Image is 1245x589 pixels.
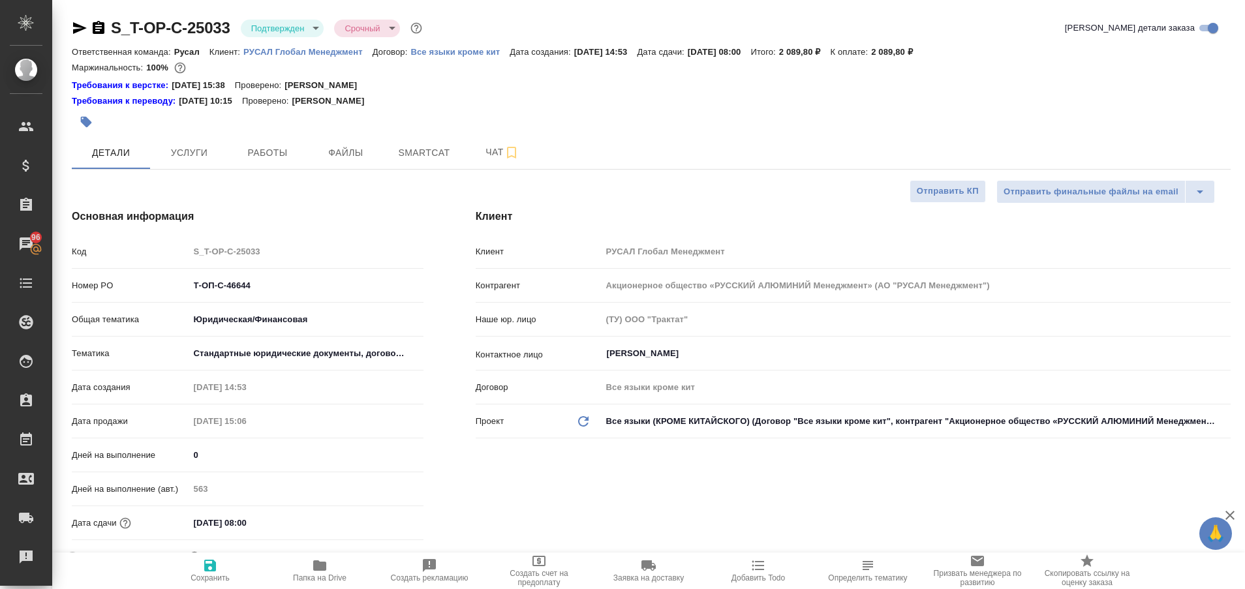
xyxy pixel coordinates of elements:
[72,79,172,92] a: Требования к верстке:
[391,573,469,582] span: Создать рекламацию
[410,47,510,57] p: Все языки кроме кит
[813,552,923,589] button: Определить тематику
[155,552,265,589] button: Сохранить
[637,47,687,57] p: Дата сдачи:
[72,483,189,496] p: Дней на выполнение (авт.)
[602,410,1231,432] div: Все языки (КРОМЕ КИТАЙСКОГО) (Договор "Все языки кроме кит", контрагент "Акционерное общество «РУ...
[117,515,134,532] button: Если добавить услуги и заполнить их объемом, то дата рассчитается автоматически
[484,552,594,589] button: Создать счет на предоплату
[80,145,142,161] span: Детали
[830,47,871,57] p: К оплате:
[243,47,373,57] p: РУСАЛ Глобал Менеджмент
[284,79,367,92] p: [PERSON_NAME]
[910,180,986,203] button: Отправить КП
[476,209,1231,224] h4: Клиент
[247,23,309,34] button: Подтвержден
[189,342,423,365] div: Стандартные юридические документы, договоры, уставы
[373,47,411,57] p: Договор:
[1040,569,1134,587] span: Скопировать ссылку на оценку заказа
[72,95,179,108] a: Требования к переводу:
[189,513,303,532] input: ✎ Введи что-нибудь
[191,573,230,582] span: Сохранить
[72,20,87,36] button: Скопировать ссылку для ЯМессенджера
[72,108,100,136] button: Добавить тэг
[1223,352,1226,355] button: Open
[72,47,174,57] p: Ответственная команда:
[72,313,189,326] p: Общая тематика
[172,79,235,92] p: [DATE] 15:38
[930,569,1024,587] span: Призвать менеджера по развитию
[172,59,189,76] button: 0.00 RUB;
[602,378,1231,397] input: Пустое поле
[492,569,586,587] span: Создать счет на предоплату
[91,551,176,564] span: Учитывать выходные
[265,552,375,589] button: Папка на Drive
[1205,520,1227,547] span: 🙏
[72,415,189,428] p: Дата продажи
[923,552,1032,589] button: Призвать менеджера по развитию
[1199,517,1232,550] button: 🙏
[1065,22,1195,35] span: [PERSON_NAME] детали заказа
[410,46,510,57] a: Все языки кроме кит
[602,276,1231,295] input: Пустое поле
[72,63,146,72] p: Маржинальность:
[594,552,703,589] button: Заявка на доставку
[731,573,785,582] span: Добавить Todo
[293,573,346,582] span: Папка на Drive
[750,47,778,57] p: Итого:
[111,19,230,37] a: S_T-OP-C-25033
[189,309,423,331] div: Юридическая/Финансовая
[476,348,602,361] p: Контактное лицо
[186,549,203,566] button: Выбери, если сб и вс нужно считать рабочими днями для выполнения заказа.
[72,517,117,530] p: Дата сдачи
[602,242,1231,261] input: Пустое поле
[1004,185,1178,200] span: Отправить финальные файлы на email
[72,209,423,224] h4: Основная информация
[871,47,923,57] p: 2 089,80 ₽
[3,228,49,260] a: 96
[242,95,292,108] p: Проверено:
[72,449,189,462] p: Дней на выполнение
[174,47,209,57] p: Русал
[72,245,189,258] p: Код
[996,180,1186,204] button: Отправить финальные файлы на email
[504,145,519,160] svg: Подписаться
[189,412,303,430] input: Пустое поле
[510,47,574,57] p: Дата создания:
[1032,552,1142,589] button: Скопировать ссылку на оценку заказа
[189,479,423,498] input: Пустое поле
[334,20,399,37] div: Подтвержден
[574,47,638,57] p: [DATE] 14:53
[72,79,172,92] div: Нажми, чтобы открыть папку с инструкцией
[476,415,504,428] p: Проект
[315,145,377,161] span: Файлы
[189,242,423,261] input: Пустое поле
[613,573,684,582] span: Заявка на доставку
[476,245,602,258] p: Клиент
[23,231,48,244] span: 96
[688,47,751,57] p: [DATE] 08:00
[996,180,1215,204] div: split button
[72,347,189,360] p: Тематика
[189,276,423,295] input: ✎ Введи что-нибудь
[602,310,1231,329] input: Пустое поле
[243,46,373,57] a: РУСАЛ Глобал Менеджмент
[72,381,189,394] p: Дата создания
[292,95,374,108] p: [PERSON_NAME]
[179,95,242,108] p: [DATE] 10:15
[828,573,907,582] span: Определить тематику
[917,184,979,199] span: Отправить КП
[91,20,106,36] button: Скопировать ссылку
[209,47,243,57] p: Клиент:
[476,313,602,326] p: Наше юр. лицо
[235,79,285,92] p: Проверено:
[703,552,813,589] button: Добавить Todo
[146,63,172,72] p: 100%
[393,145,455,161] span: Smartcat
[241,20,324,37] div: Подтвержден
[189,378,303,397] input: Пустое поле
[236,145,299,161] span: Работы
[72,279,189,292] p: Номер PO
[375,552,484,589] button: Создать рекламацию
[341,23,384,34] button: Срочный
